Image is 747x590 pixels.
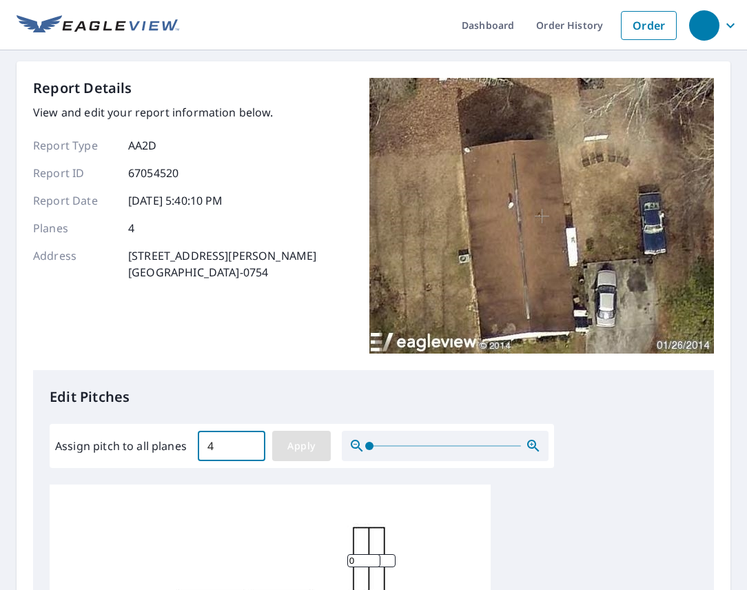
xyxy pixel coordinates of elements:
[283,438,320,455] span: Apply
[55,438,187,454] label: Assign pitch to all planes
[33,192,116,209] p: Report Date
[369,78,714,354] img: Top image
[128,137,157,154] p: AA2D
[128,192,223,209] p: [DATE] 5:40:10 PM
[33,137,116,154] p: Report Type
[128,247,316,281] p: [STREET_ADDRESS][PERSON_NAME] [GEOGRAPHIC_DATA]-0754
[128,220,134,236] p: 4
[272,431,331,461] button: Apply
[17,15,179,36] img: EV Logo
[33,78,132,99] p: Report Details
[33,104,316,121] p: View and edit your report information below.
[33,220,116,236] p: Planes
[50,387,697,407] p: Edit Pitches
[198,427,265,465] input: 00.0
[33,165,116,181] p: Report ID
[621,11,677,40] a: Order
[33,247,116,281] p: Address
[128,165,178,181] p: 67054520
